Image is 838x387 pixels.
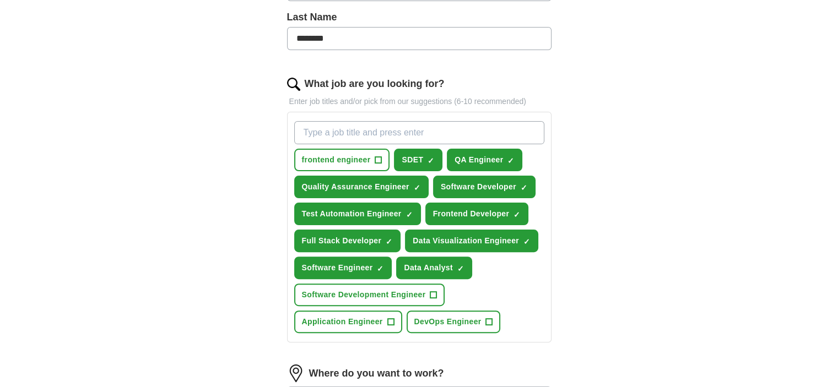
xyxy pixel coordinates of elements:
[414,316,482,328] span: DevOps Engineer
[287,364,305,382] img: location.png
[294,176,429,198] button: Quality Assurance Engineer✓
[294,121,544,144] input: Type a job title and press enter
[305,77,445,91] label: What job are you looking for?
[433,176,536,198] button: Software Developer✓
[413,235,519,247] span: Data Visualization Engineer
[309,366,444,381] label: Where do you want to work?
[287,10,552,25] label: Last Name
[405,230,538,252] button: Data Visualization Engineer✓
[377,264,383,273] span: ✓
[302,289,426,301] span: Software Development Engineer
[302,208,402,220] span: Test Automation Engineer
[302,262,373,274] span: Software Engineer
[294,257,392,279] button: Software Engineer✓
[287,78,300,91] img: search.png
[441,181,516,193] span: Software Developer
[402,154,423,166] span: SDET
[294,310,402,333] button: Application Engineer
[302,154,371,166] span: frontend engineer
[287,96,552,107] p: Enter job titles and/or pick from our suggestions (6-10 recommended)
[425,203,529,225] button: Frontend Developer✓
[414,183,420,192] span: ✓
[521,183,527,192] span: ✓
[404,262,453,274] span: Data Analyst
[302,181,409,193] span: Quality Assurance Engineer
[294,284,445,306] button: Software Development Engineer
[433,208,510,220] span: Frontend Developer
[523,237,530,246] span: ✓
[507,156,514,165] span: ✓
[294,203,421,225] button: Test Automation Engineer✓
[406,210,413,219] span: ✓
[457,264,464,273] span: ✓
[428,156,434,165] span: ✓
[455,154,503,166] span: QA Engineer
[447,149,522,171] button: QA Engineer✓
[294,230,401,252] button: Full Stack Developer✓
[394,149,442,171] button: SDET✓
[407,310,501,333] button: DevOps Engineer
[294,149,390,171] button: frontend engineer
[396,257,472,279] button: Data Analyst✓
[302,235,382,247] span: Full Stack Developer
[302,316,383,328] span: Application Engineer
[513,210,520,219] span: ✓
[386,237,392,246] span: ✓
